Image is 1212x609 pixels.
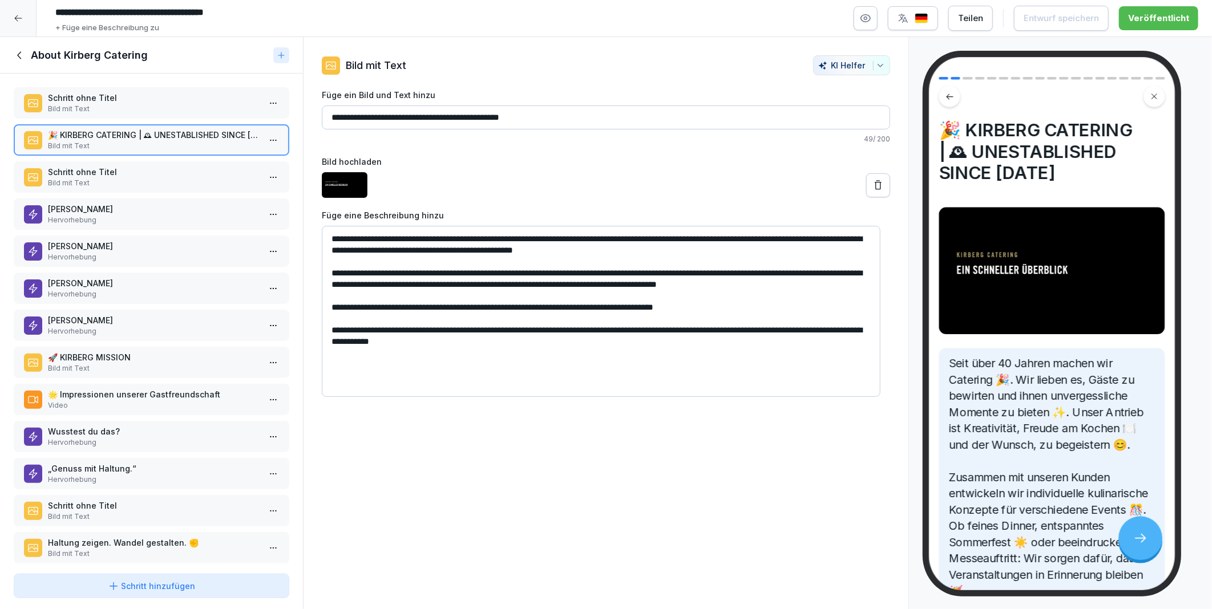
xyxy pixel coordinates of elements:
[939,120,1165,184] h4: 🎉 KIRBERG CATERING | 🕰 UNESTABLISHED SINCE [DATE]
[48,277,260,289] p: [PERSON_NAME]
[48,363,260,373] p: Bild mit Text
[322,89,890,101] label: Füge ein Bild und Text hinzu
[958,12,983,25] div: Teilen
[14,347,289,378] div: 🚀 KIRBERG MISSIONBild mit Text
[48,351,260,363] p: 🚀 KIRBERG MISSION
[48,289,260,299] p: Hervorhebung
[1128,12,1189,25] div: Veröffentlicht
[48,437,260,448] p: Hervorhebung
[1119,6,1198,30] button: Veröffentlicht
[48,388,260,400] p: 🌟 Impressionen unserer Gastfreundschaft
[915,13,928,24] img: de.svg
[14,161,289,193] div: Schritt ohne TitelBild mit Text
[14,198,289,230] div: [PERSON_NAME]Hervorhebung
[48,500,260,511] p: Schritt ohne Titel
[948,6,993,31] button: Teilen
[48,129,260,141] p: 🎉 KIRBERG CATERING | 🕰 UNESTABLISHED SINCE [DATE]
[48,215,260,225] p: Hervorhebung
[14,124,289,156] div: 🎉 KIRBERG CATERING | 🕰 UNESTABLISHED SINCE [DATE]Bild mit Text
[14,458,289,489] div: „Genuss mit Haltung.“Hervorhebung
[48,425,260,437] p: Wusstest du das?
[14,236,289,267] div: [PERSON_NAME]Hervorhebung
[14,421,289,452] div: Wusstest du das?Hervorhebung
[48,166,260,178] p: Schritt ohne Titel
[48,141,260,151] p: Bild mit Text
[14,87,289,119] div: Schritt ohne TitelBild mit Text
[48,511,260,522] p: Bild mit Text
[813,55,890,75] button: KI Helfer
[48,462,260,474] p: „Genuss mit Haltung.“
[346,58,406,73] p: Bild mit Text
[48,400,260,411] p: Video
[31,48,148,62] h1: About Kirberg Catering
[14,574,289,598] button: Schritt hinzufügen
[14,532,289,563] div: Haltung zeigen. Wandel gestalten. ✊Bild mit Text
[939,207,1165,334] img: Bild und Text Vorschau
[14,495,289,526] div: Schritt ohne TitelBild mit Text
[55,22,159,34] p: + Füge eine Beschreibung zu
[108,580,196,592] div: Schritt hinzufügen
[14,273,289,304] div: [PERSON_NAME]Hervorhebung
[322,134,890,144] p: 49 / 200
[322,172,367,198] img: ne35gyjmb4hz8k6f6e6gnojc.png
[818,60,885,70] div: KI Helfer
[322,156,890,168] label: Bild hochladen
[1014,6,1109,31] button: Entwurf speichern
[48,203,260,215] p: [PERSON_NAME]
[322,209,890,221] label: Füge eine Beschreibung hinzu
[48,240,260,252] p: [PERSON_NAME]
[48,549,260,559] p: Bild mit Text
[48,326,260,336] p: Hervorhebung
[48,314,260,326] p: [PERSON_NAME]
[48,252,260,262] p: Hervorhebung
[48,474,260,485] p: Hervorhebung
[14,310,289,341] div: [PERSON_NAME]Hervorhebung
[48,104,260,114] p: Bild mit Text
[48,92,260,104] p: Schritt ohne Titel
[48,178,260,188] p: Bild mit Text
[1024,12,1099,25] div: Entwurf speichern
[48,537,260,549] p: Haltung zeigen. Wandel gestalten. ✊
[14,384,289,415] div: 🌟 Impressionen unserer GastfreundschaftVideo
